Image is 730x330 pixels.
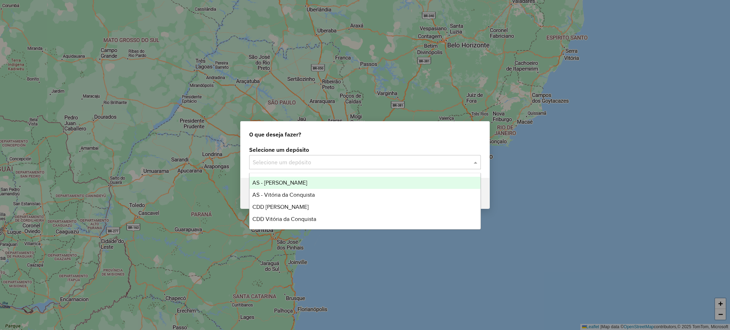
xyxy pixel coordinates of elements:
[252,180,307,186] span: AS - [PERSON_NAME]
[252,216,316,222] span: CDD Vitória da Conquista
[249,130,301,139] span: O que deseja fazer?
[249,173,481,230] ng-dropdown-panel: Options list
[252,204,309,210] span: CDD [PERSON_NAME]
[249,145,481,154] label: Selecione um depósito
[252,192,315,198] span: AS - Vitória da Conquista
